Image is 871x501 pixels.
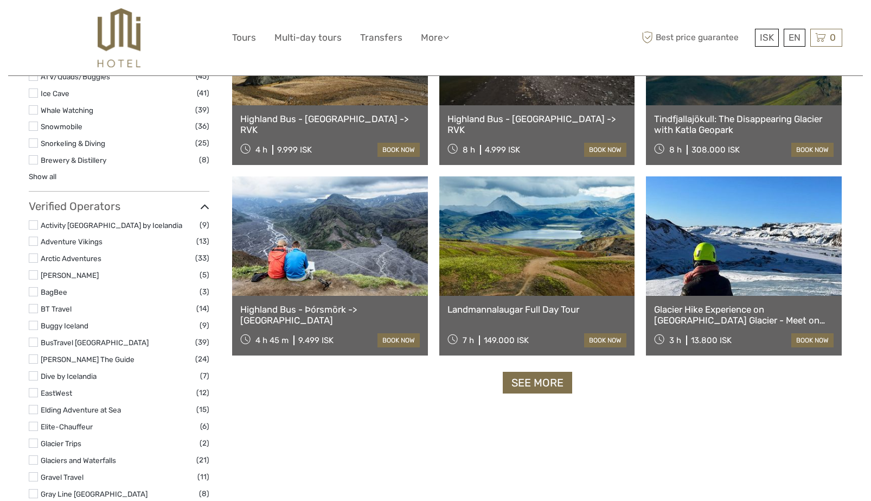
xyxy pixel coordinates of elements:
[41,473,84,481] a: Gravel Travel
[200,319,209,332] span: (9)
[41,439,81,448] a: Glacier Trips
[195,336,209,348] span: (39)
[195,137,209,149] span: (25)
[41,490,148,498] a: Gray Line [GEOGRAPHIC_DATA]
[463,145,475,155] span: 8 h
[463,335,474,345] span: 7 h
[484,335,529,345] div: 149.000 ISK
[15,19,123,28] p: We're away right now. Please check back later!
[98,8,140,67] img: 526-1e775aa5-7374-4589-9d7e-5793fb20bdfc_logo_big.jpg
[125,17,138,30] button: Open LiveChat chat widget
[277,145,312,155] div: 9.999 ISK
[584,333,626,347] a: book now
[377,333,420,347] a: book now
[691,145,740,155] div: 308.000 ISK
[654,113,834,136] a: Tindfjallajökull: The Disappearing Glacier with Katla Geopark
[41,305,72,313] a: BT Travel
[691,335,732,345] div: 13.800 ISK
[197,471,209,483] span: (11)
[197,87,209,99] span: (41)
[232,30,256,46] a: Tours
[421,30,449,46] a: More
[196,70,209,83] span: (45)
[41,72,110,81] a: ATV/Quads/Buggies
[255,145,267,155] span: 4 h
[784,29,805,47] div: EN
[41,89,69,98] a: Ice Cave
[791,143,834,157] a: book now
[41,221,182,230] a: Activity [GEOGRAPHIC_DATA] by Icelandia
[447,113,627,136] a: Highland Bus - [GEOGRAPHIC_DATA] -> RVK
[41,288,67,296] a: BagBee
[199,487,209,500] span: (8)
[41,254,101,263] a: Arctic Adventures
[485,145,520,155] div: 4.999 ISK
[196,454,209,466] span: (21)
[41,237,103,246] a: Adventure Vikings
[669,145,682,155] span: 8 h
[240,113,420,136] a: Highland Bus - [GEOGRAPHIC_DATA] -> RVK
[41,372,97,380] a: Dive by Icelandia
[195,104,209,116] span: (39)
[200,219,209,231] span: (9)
[274,30,342,46] a: Multi-day tours
[41,156,106,164] a: Brewery & Distillery
[41,338,149,347] a: BusTravel [GEOGRAPHIC_DATA]
[200,370,209,382] span: (7)
[200,437,209,449] span: (2)
[195,353,209,365] span: (24)
[377,143,420,157] a: book now
[41,122,82,131] a: Snowmobile
[200,286,209,298] span: (3)
[41,106,93,115] a: Whale Watching
[41,321,88,330] a: Buggy Iceland
[41,422,93,431] a: Elite-Chauffeur
[240,304,420,326] a: Highland Bus - Þórsmörk -> [GEOGRAPHIC_DATA]
[654,304,834,326] a: Glacier Hike Experience on [GEOGRAPHIC_DATA] Glacier - Meet on location
[200,420,209,433] span: (6)
[669,335,681,345] span: 3 h
[195,252,209,264] span: (33)
[196,403,209,416] span: (15)
[41,389,72,397] a: EastWest
[200,269,209,281] span: (5)
[41,405,121,414] a: Elding Adventure at Sea
[196,386,209,399] span: (12)
[29,172,56,181] a: Show all
[298,335,334,345] div: 9.499 ISK
[791,333,834,347] a: book now
[196,235,209,248] span: (13)
[255,335,289,345] span: 4 h 45 m
[195,120,209,132] span: (36)
[196,302,209,315] span: (14)
[29,200,209,213] h3: Verified Operators
[41,139,105,148] a: Snorkeling & Diving
[584,143,626,157] a: book now
[41,456,116,465] a: Glaciers and Waterfalls
[41,355,135,364] a: [PERSON_NAME] The Guide
[360,30,402,46] a: Transfers
[503,372,572,394] a: See more
[199,154,209,166] span: (8)
[447,304,627,315] a: Landmannalaugar Full Day Tour
[639,29,752,47] span: Best price guarantee
[41,271,99,280] a: [PERSON_NAME]
[760,32,774,43] span: ISK
[828,32,837,43] span: 0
